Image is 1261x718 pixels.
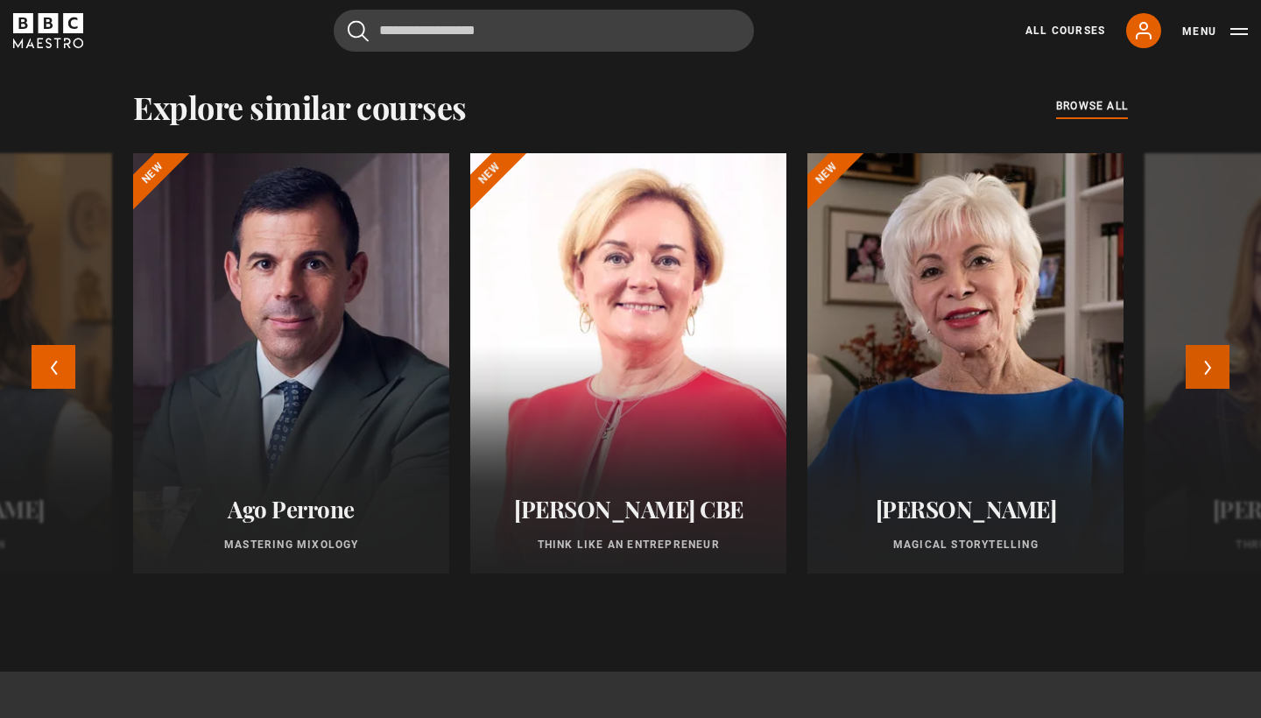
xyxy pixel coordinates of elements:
p: Mastering Mixology [154,537,428,553]
h2: [PERSON_NAME] [828,496,1102,523]
a: browse all [1056,97,1128,116]
a: All Courses [1025,23,1105,39]
p: Think Like an Entrepreneur [491,537,765,553]
svg: BBC Maestro [13,13,83,48]
button: Toggle navigation [1182,23,1248,40]
input: Search [334,10,754,52]
h2: Explore similar courses [133,88,467,125]
p: Magical Storytelling [828,537,1102,553]
a: Ago Perrone Mastering Mixology New [133,153,449,574]
a: [PERSON_NAME] CBE Think Like an Entrepreneur New [470,153,786,574]
h2: [PERSON_NAME] CBE [491,496,765,523]
h2: Ago Perrone [154,496,428,523]
button: Submit the search query [348,20,369,42]
span: browse all [1056,97,1128,115]
a: [PERSON_NAME] Magical Storytelling New [807,153,1124,574]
